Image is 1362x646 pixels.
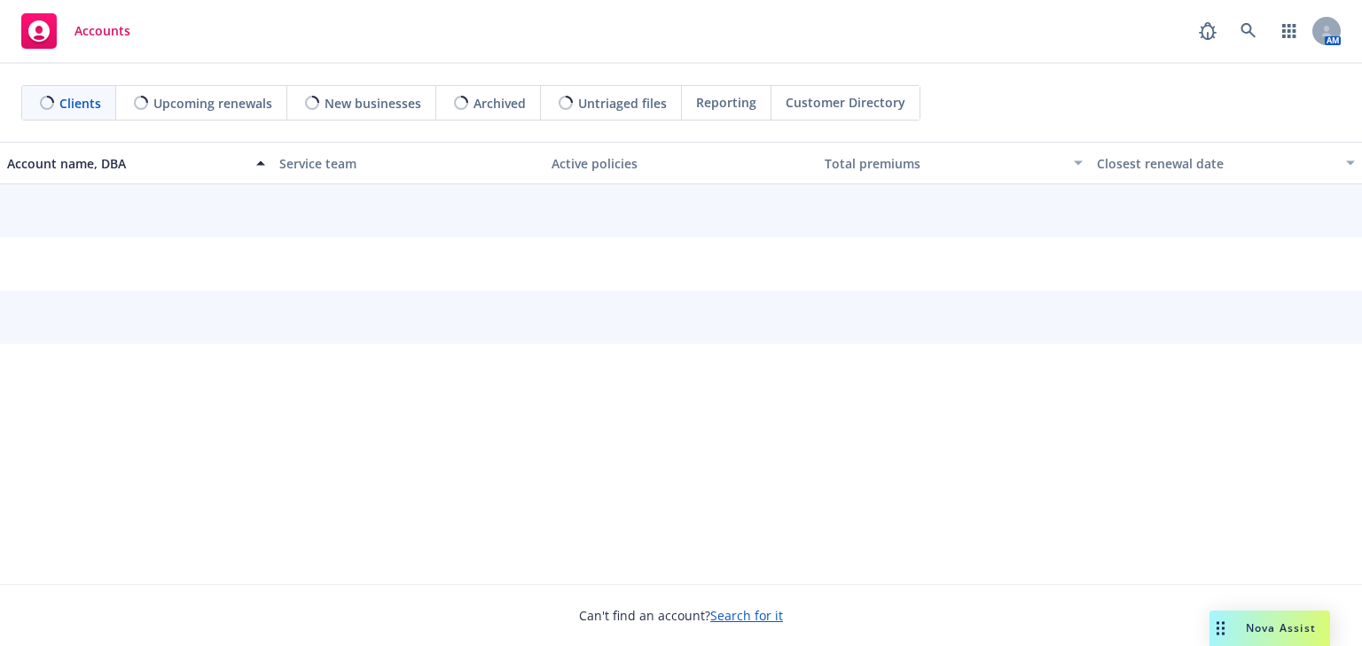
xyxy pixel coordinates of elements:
[74,24,130,38] span: Accounts
[325,94,421,113] span: New businesses
[59,94,101,113] span: Clients
[1190,13,1225,49] a: Report a Bug
[1097,154,1335,173] div: Closest renewal date
[153,94,272,113] span: Upcoming renewals
[14,6,137,56] a: Accounts
[818,142,1090,184] button: Total premiums
[272,142,544,184] button: Service team
[552,154,810,173] div: Active policies
[474,94,526,113] span: Archived
[1246,620,1316,635] span: Nova Assist
[279,154,537,173] div: Service team
[696,93,756,112] span: Reporting
[825,154,1063,173] div: Total premiums
[7,154,246,173] div: Account name, DBA
[710,607,783,624] a: Search for it
[1272,13,1307,49] a: Switch app
[579,606,783,625] span: Can't find an account?
[1209,611,1330,646] button: Nova Assist
[786,93,905,112] span: Customer Directory
[1090,142,1362,184] button: Closest renewal date
[544,142,817,184] button: Active policies
[578,94,667,113] span: Untriaged files
[1209,611,1232,646] div: Drag to move
[1231,13,1266,49] a: Search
